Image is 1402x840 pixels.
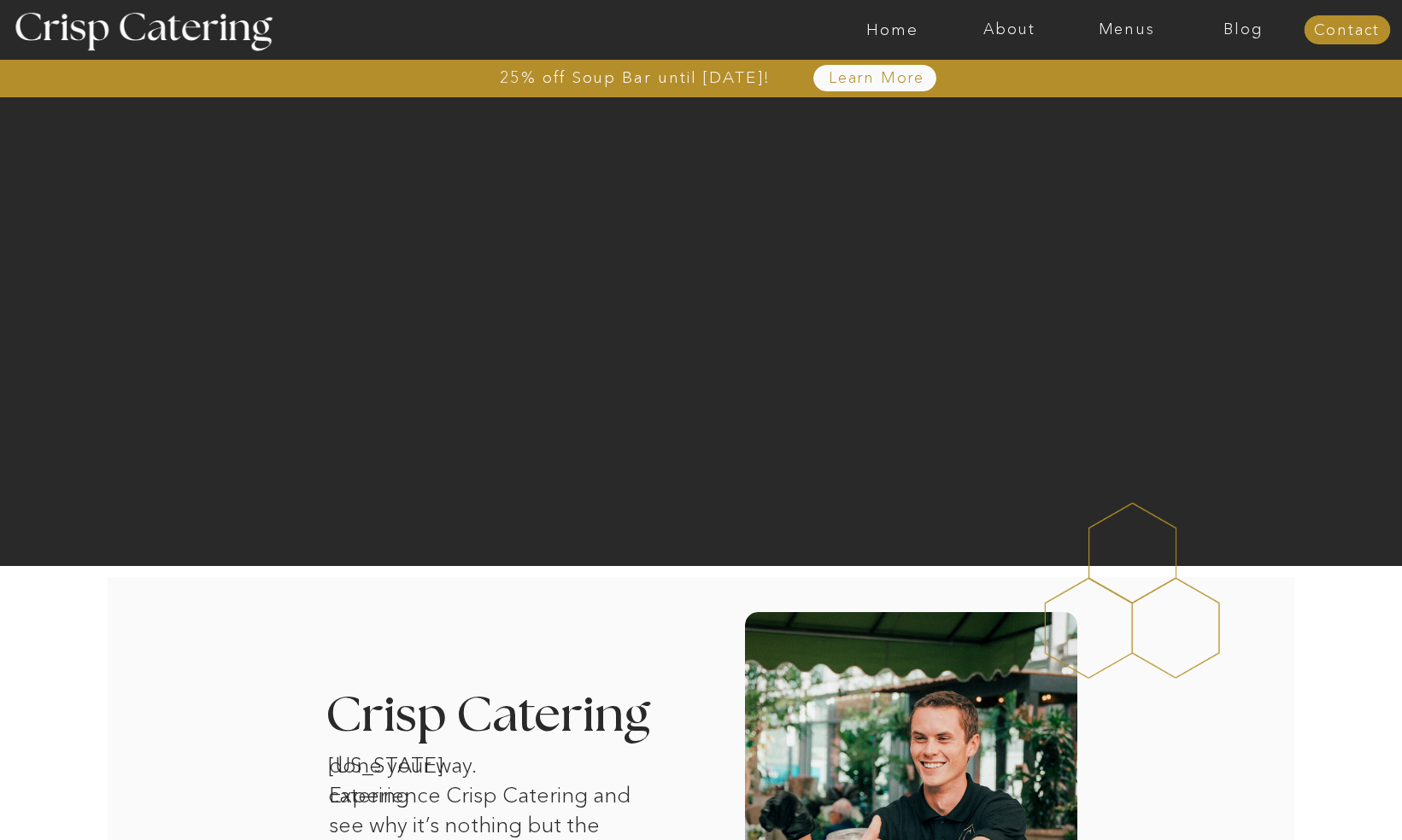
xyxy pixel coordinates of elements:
[326,691,694,742] h3: Crisp Catering
[951,21,1068,38] a: About
[1304,22,1390,39] a: Contact
[1265,755,1402,840] iframe: podium webchat widget bubble
[1068,21,1185,38] a: Menus
[789,70,965,87] a: Learn More
[438,69,832,86] a: 25% off Soup Bar until [DATE]!
[834,21,951,38] a: Home
[328,750,506,773] h1: [US_STATE] catering
[1185,21,1302,38] a: Blog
